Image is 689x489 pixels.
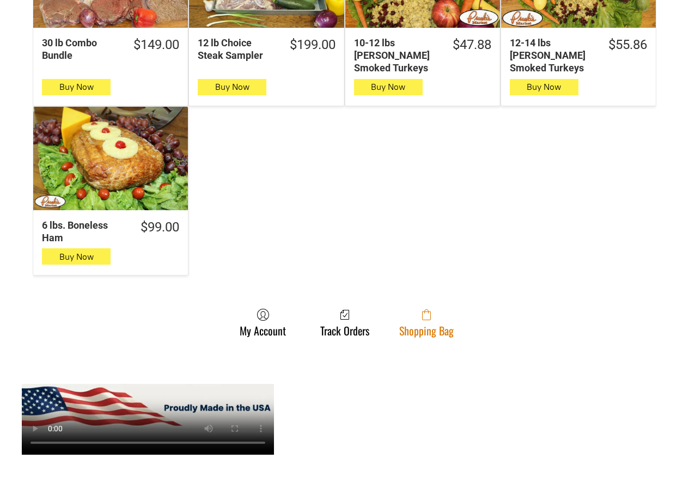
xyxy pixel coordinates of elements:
[453,36,491,53] div: $47.88
[315,308,375,337] a: Track Orders
[42,248,111,265] button: Buy Now
[33,219,188,244] a: $99.006 lbs. Boneless Ham
[133,36,179,53] div: $149.00
[42,79,111,95] button: Buy Now
[394,308,459,337] a: Shopping Bag
[510,36,595,75] div: 12-14 lbs [PERSON_NAME] Smoked Turkeys
[608,36,647,53] div: $55.86
[354,79,423,95] button: Buy Now
[59,252,94,262] span: Buy Now
[527,82,561,92] span: Buy Now
[215,82,249,92] span: Buy Now
[501,36,656,75] a: $55.8612-14 lbs [PERSON_NAME] Smoked Turkeys
[371,82,405,92] span: Buy Now
[42,219,127,244] div: 6 lbs. Boneless Ham
[234,308,291,337] a: My Account
[510,79,578,95] button: Buy Now
[33,36,188,62] a: $149.0030 lb Combo Bundle
[189,36,344,62] a: $199.0012 lb Choice Steak Sampler
[198,36,276,62] div: 12 lb Choice Steak Sampler
[59,82,94,92] span: Buy Now
[42,36,120,62] div: 30 lb Combo Bundle
[290,36,336,53] div: $199.00
[33,107,188,210] a: 6 lbs. Boneless Ham
[354,36,439,75] div: 10-12 lbs [PERSON_NAME] Smoked Turkeys
[141,219,179,236] div: $99.00
[345,36,500,75] a: $47.8810-12 lbs [PERSON_NAME] Smoked Turkeys
[198,79,266,95] button: Buy Now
